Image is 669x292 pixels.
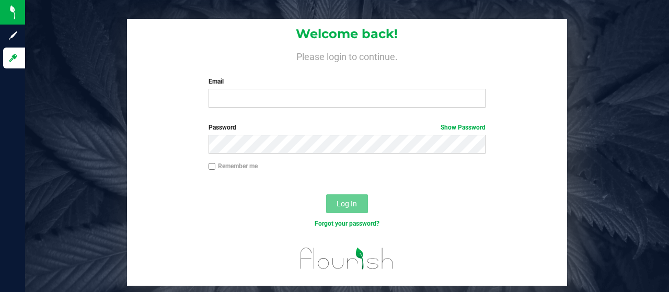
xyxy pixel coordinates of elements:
[127,50,567,62] h4: Please login to continue.
[127,27,567,41] h1: Welcome back!
[326,194,368,213] button: Log In
[337,200,357,208] span: Log In
[292,240,402,277] img: flourish_logo.svg
[315,220,379,227] a: Forgot your password?
[441,124,486,131] a: Show Password
[209,163,216,170] input: Remember me
[8,53,18,63] inline-svg: Log in
[8,30,18,41] inline-svg: Sign up
[209,161,258,171] label: Remember me
[209,124,236,131] span: Password
[209,77,486,86] label: Email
